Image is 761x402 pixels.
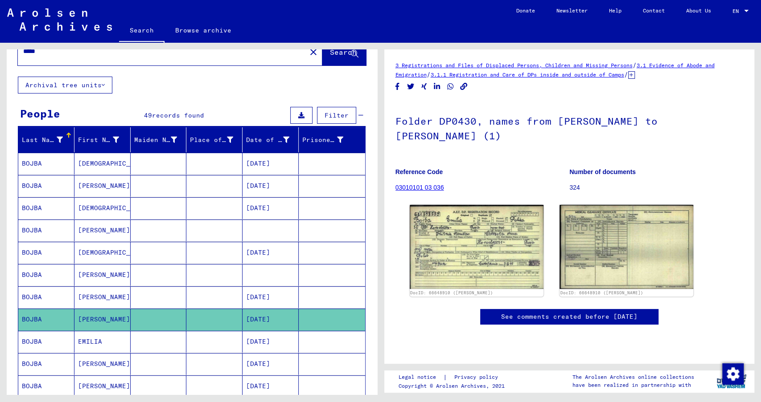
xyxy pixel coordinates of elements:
[308,47,319,57] mat-icon: close
[447,373,508,382] a: Privacy policy
[18,264,74,286] mat-cell: BOJBA
[304,43,322,61] button: Clear
[74,286,131,308] mat-cell: [PERSON_NAME]
[569,183,743,192] p: 324
[243,309,299,330] mat-cell: [DATE]
[243,331,299,353] mat-cell: [DATE]
[302,133,354,147] div: Prisoner #
[18,219,74,241] mat-cell: BOJBA
[395,184,444,191] a: 03010101 03 036
[74,309,131,330] mat-cell: [PERSON_NAME]
[186,127,243,152] mat-header-cell: Place of Birth
[420,81,429,92] button: Share on Xing
[398,373,508,382] div: |
[7,8,112,31] img: Arolsen_neg.svg
[74,175,131,197] mat-cell: [PERSON_NAME]
[243,375,299,397] mat-cell: [DATE]
[299,127,365,152] mat-header-cell: Prisoner #
[22,133,74,147] div: Last Name
[330,48,357,57] span: Search
[398,373,443,382] a: Legal notice
[134,133,189,147] div: Maiden Name
[190,135,233,145] div: Place of Birth
[74,375,131,397] mat-cell: [PERSON_NAME]
[732,8,739,14] mat-select-trigger: EN
[243,197,299,219] mat-cell: [DATE]
[18,309,74,330] mat-cell: BOJBA
[18,153,74,175] mat-cell: BOJBA
[410,290,493,295] a: DocID: 66648910 ([PERSON_NAME])
[633,61,637,69] span: /
[144,111,152,119] span: 49
[572,381,694,389] p: have been realized in partnership with
[406,81,415,92] button: Share on Twitter
[395,62,633,69] a: 3 Registrations and Files of Displaced Persons, Children and Missing Persons
[74,127,131,152] mat-header-cell: First Name
[78,135,119,145] div: First Name
[18,353,74,375] mat-cell: BOJBA
[243,286,299,308] mat-cell: [DATE]
[427,70,431,78] span: /
[431,71,624,78] a: 3.1.1 Registration and Care of DPs inside and outside of Camps
[74,197,131,219] mat-cell: [DEMOGRAPHIC_DATA]
[74,353,131,375] mat-cell: [PERSON_NAME]
[501,312,638,321] a: See comments created before [DATE]
[246,135,289,145] div: Date of Birth
[243,153,299,175] mat-cell: [DATE]
[715,370,748,392] img: yv_logo.png
[119,20,165,43] a: Search
[246,133,300,147] div: Date of Birth
[459,81,469,92] button: Copy link
[559,205,693,289] img: 002.jpg
[74,331,131,353] mat-cell: EMILIA
[152,111,204,119] span: records found
[325,111,349,119] span: Filter
[393,81,402,92] button: Share on Facebook
[398,382,508,390] p: Copyright © Arolsen Archives, 2021
[165,20,242,41] a: Browse archive
[78,133,130,147] div: First Name
[722,363,744,385] img: Zustimmung ändern
[18,175,74,197] mat-cell: BOJBA
[18,331,74,353] mat-cell: BOJBA
[302,135,343,145] div: Prisoner #
[18,286,74,308] mat-cell: BOJBA
[74,219,131,241] mat-cell: [PERSON_NAME]
[624,70,628,78] span: /
[18,375,74,397] mat-cell: BOJBA
[18,127,74,152] mat-header-cell: Last Name
[446,81,455,92] button: Share on WhatsApp
[74,153,131,175] mat-cell: [DEMOGRAPHIC_DATA]
[18,242,74,264] mat-cell: BOJBA
[410,205,543,289] img: 001.jpg
[243,175,299,197] mat-cell: [DATE]
[22,135,63,145] div: Last Name
[560,290,643,295] a: DocID: 66648910 ([PERSON_NAME])
[74,242,131,264] mat-cell: [DEMOGRAPHIC_DATA]
[243,127,299,152] mat-header-cell: Date of Birth
[395,101,744,154] h1: Folder DP0430, names from [PERSON_NAME] to [PERSON_NAME] (1)
[74,264,131,286] mat-cell: [PERSON_NAME]
[190,133,244,147] div: Place of Birth
[569,168,636,175] b: Number of documents
[572,373,694,381] p: The Arolsen Archives online collections
[20,106,60,122] div: People
[322,38,366,65] button: Search
[243,353,299,375] mat-cell: [DATE]
[432,81,442,92] button: Share on LinkedIn
[395,168,443,175] b: Reference Code
[134,135,177,145] div: Maiden Name
[18,197,74,219] mat-cell: BOJBA
[317,107,356,124] button: Filter
[131,127,187,152] mat-header-cell: Maiden Name
[243,242,299,264] mat-cell: [DATE]
[18,77,112,93] button: Archival tree units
